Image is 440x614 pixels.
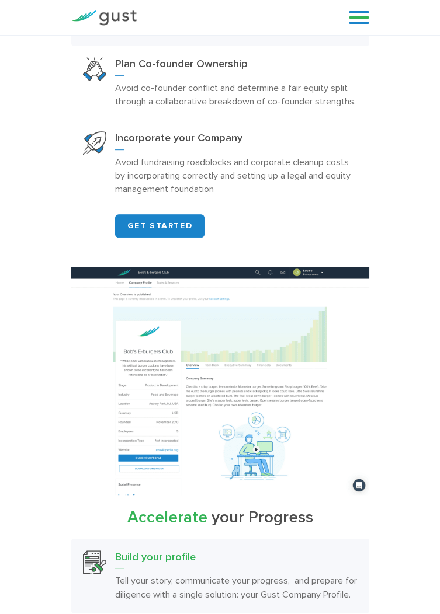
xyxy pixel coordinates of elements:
img: Build Your Profile [83,550,106,574]
a: Build Your ProfileBuild your profileTell your story, communicate your progress, and prepare for d... [71,539,369,613]
p: Avoid co-founder conflict and determine a fair equity split through a collaborative breakdown of ... [115,81,358,108]
img: Build your profile [71,267,369,495]
h3: Build your profile [115,550,358,569]
h3: Plan Co-founder Ownership [115,57,358,76]
h2: your Progress [71,509,369,527]
img: Start Your Company [83,131,106,155]
p: Tell your story, communicate your progress, and prepare for diligence with a single solution: you... [115,574,358,601]
img: Plan Co Founder Ownership [83,57,106,81]
a: Start Your CompanyIncorporate your CompanyAvoid fundraising roadblocks and corporate cleanup cost... [71,120,369,207]
h3: Incorporate your Company [115,131,358,150]
span: Accelerate [127,508,207,527]
img: Gust Logo [71,10,137,26]
a: Plan Co Founder OwnershipPlan Co-founder OwnershipAvoid co-founder conflict and determine a fair ... [71,46,369,120]
a: GET STARTED [115,214,205,238]
p: Avoid fundraising roadblocks and corporate cleanup costs by incorporating correctly and setting u... [115,155,358,196]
